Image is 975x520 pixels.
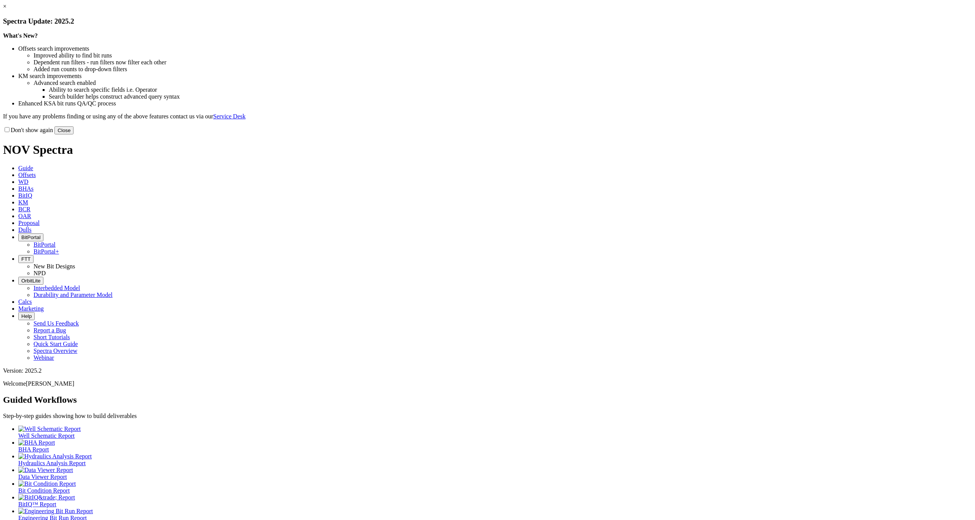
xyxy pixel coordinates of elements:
label: Don't show again [3,127,53,133]
span: BCR [18,206,30,212]
a: Short Tutorials [34,334,70,340]
span: Dulls [18,227,32,233]
span: BitIQ™ Report [18,501,56,507]
span: Calcs [18,298,32,305]
li: Ability to search specific fields i.e. Operator [49,86,972,93]
li: Added run counts to drop-down filters [34,66,972,73]
li: KM search improvements [18,73,972,80]
div: Version: 2025.2 [3,367,972,374]
a: × [3,3,6,10]
span: Data Viewer Report [18,474,67,480]
span: KM [18,199,28,206]
a: Service Desk [213,113,246,120]
strong: What's New? [3,32,38,39]
span: Hydraulics Analysis Report [18,460,86,466]
img: Data Viewer Report [18,467,73,474]
span: Well Schematic Report [18,432,75,439]
span: BitPortal [21,234,40,240]
span: BitIQ [18,192,32,199]
li: Advanced search enabled [34,80,972,86]
span: OAR [18,213,31,219]
img: BHA Report [18,439,55,446]
p: Step-by-step guides showing how to build deliverables [3,413,972,420]
a: Durability and Parameter Model [34,292,113,298]
img: Hydraulics Analysis Report [18,453,92,460]
a: Webinar [34,354,54,361]
span: FTT [21,256,30,262]
a: Spectra Overview [34,348,77,354]
a: NPD [34,270,46,276]
span: BHAs [18,185,34,192]
h3: Spectra Update: 2025.2 [3,17,972,26]
span: Proposal [18,220,40,226]
span: Marketing [18,305,44,312]
span: Guide [18,165,33,171]
p: If you have any problems finding or using any of the above features contact us via our [3,113,972,120]
li: Search builder helps construct advanced query syntax [49,93,972,100]
a: Quick Start Guide [34,341,78,347]
a: BitPortal [34,241,56,248]
span: WD [18,179,29,185]
li: Enhanced KSA bit runs QA/QC process [18,100,972,107]
a: Send Us Feedback [34,320,79,327]
img: Well Schematic Report [18,426,81,432]
span: Bit Condition Report [18,487,70,494]
img: Bit Condition Report [18,480,76,487]
span: Offsets [18,172,36,178]
img: Engineering Bit Run Report [18,508,93,515]
span: OrbitLite [21,278,40,284]
p: Welcome [3,380,972,387]
li: Dependent run filters - run filters now filter each other [34,59,972,66]
button: Close [54,126,74,134]
img: BitIQ&trade; Report [18,494,75,501]
span: [PERSON_NAME] [26,380,74,387]
li: Improved ability to find bit runs [34,52,972,59]
span: Help [21,313,32,319]
a: Interbedded Model [34,285,80,291]
a: New Bit Designs [34,263,75,270]
h1: NOV Spectra [3,143,972,157]
li: Offsets search improvements [18,45,972,52]
span: BHA Report [18,446,49,453]
a: BitPortal+ [34,248,59,255]
input: Don't show again [5,127,10,132]
h2: Guided Workflows [3,395,972,405]
a: Report a Bug [34,327,66,333]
